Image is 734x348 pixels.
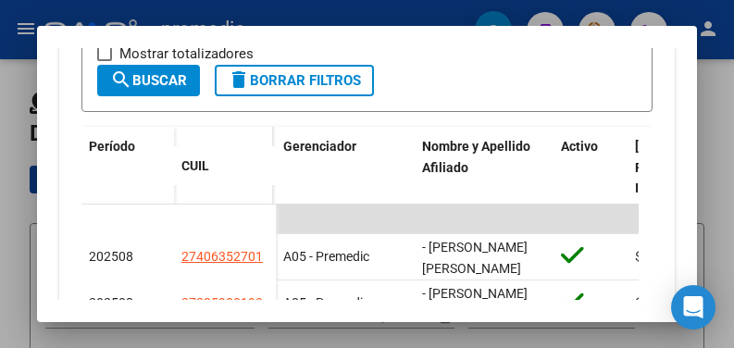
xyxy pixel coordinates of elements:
span: Período [89,139,135,154]
span: 202508 [89,295,133,310]
span: 27385900193 [181,295,263,310]
span: $ 89.619,26 [635,249,703,264]
span: CUIL [181,158,209,173]
span: Nombre y Apellido Afiliado [422,139,530,175]
button: Borrar Filtros [215,65,374,96]
datatable-header-cell: CUIL [174,146,276,186]
datatable-header-cell: Gerenciador [276,127,415,251]
span: Gerenciador [283,139,356,154]
span: A05 - Premedic [283,295,369,310]
span: Buscar [110,72,187,89]
span: $ 89.619,26 [635,295,703,310]
span: - [PERSON_NAME] [PERSON_NAME] [422,240,528,276]
span: 202508 [89,249,133,264]
span: Mostrar totalizadores [119,43,254,65]
span: A05 - Premedic [283,249,369,264]
datatable-header-cell: Período [81,127,174,205]
datatable-header-cell: Nombre y Apellido Afiliado [415,127,554,251]
div: Open Intercom Messenger [671,285,715,329]
span: - [PERSON_NAME] [PERSON_NAME] [422,286,528,322]
span: Borrar Filtros [228,72,361,89]
span: 27406352701 [181,249,263,264]
datatable-header-cell: Activo [554,127,628,251]
mat-icon: search [110,68,132,91]
button: Buscar [97,65,200,96]
span: Activo [561,139,598,154]
mat-icon: delete [228,68,250,91]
